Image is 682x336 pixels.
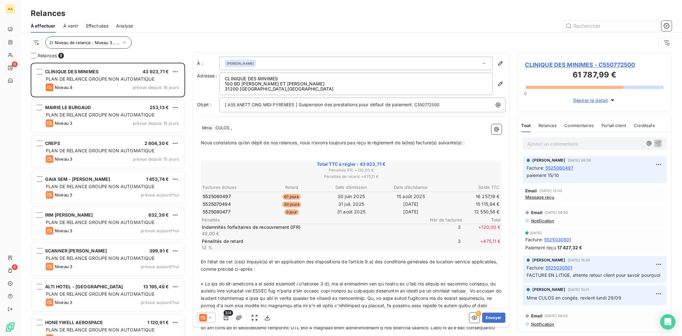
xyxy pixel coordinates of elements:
span: PLAN DE RELANCE GROUPE NON AUTOMATIQUE [46,220,154,225]
span: PLAN DE RELANCE GROUPE NON AUTOMATIQUE [46,76,154,82]
span: 399,91 € [149,248,169,253]
span: À effectuer [31,23,56,29]
span: Pénalités de retard : + 475,11 € [202,174,501,180]
button: Déplier le détail [571,97,618,104]
span: Niveau 3 [55,192,72,197]
span: prévue aujourd’hui [141,192,179,197]
span: IRM [PERSON_NAME] [45,212,93,218]
span: ALTI HOTEL - [GEOGRAPHIC_DATA] [45,284,123,289]
td: 30 juin 2025 [322,193,381,200]
span: , [231,125,232,130]
span: 3 [423,224,461,237]
span: prévue aujourd’hui [141,264,179,269]
span: Nbr de factures [424,217,462,222]
span: 3 [423,238,461,251]
span: 9 [12,61,18,67]
span: 5525030501 [544,236,571,243]
span: Commentaires [565,123,594,128]
div: Open Intercom Messenger [660,314,676,330]
span: paiement 15/10 [527,172,559,178]
span: [PERSON_NAME] [532,287,565,292]
th: Date d’échéance [381,184,441,191]
span: 3/4 [223,310,233,316]
span: [PERSON_NAME] [227,61,254,66]
button: Envoyer [482,313,506,323]
span: 1 120,91 € [147,320,169,325]
span: PLAN DE RELANCE GROUPE NON AUTOMATIQUE [46,184,154,189]
td: [DATE] [381,208,441,215]
span: 5525060497 [545,164,574,171]
span: [DATE] 09:39 [568,158,591,162]
span: CREPS [45,140,60,146]
span: Facture : [527,264,544,271]
span: Creditsafe [634,123,655,128]
span: 43 923,71 € [143,69,169,74]
span: C550772500 [414,101,441,109]
p: 12 % [202,244,421,251]
span: Email [525,188,537,193]
span: HONEYWELL AEROSPACE [45,320,103,325]
span: [DATE] [530,231,542,235]
th: Solde TTC [441,184,500,191]
span: 1 453,74 € [146,176,169,182]
span: À venir [63,23,78,29]
span: prévue depuis 16 jours [133,85,179,90]
span: + 120,00 € [462,224,501,237]
span: Mme CULOS en congés. revient lundi 29/09 [527,295,621,300]
span: 5525070494 [203,201,231,207]
p: CLINIQUE DES MINIMES [225,76,487,81]
span: prévue depuis 15 jours [133,156,179,162]
td: 31 juil. 2025 [322,201,381,208]
span: Relances [38,52,57,59]
th: Retard [262,184,321,191]
span: 13 195,49 € [143,284,169,289]
span: ] Suspension des prestations pour défaut de paiement. [296,102,413,107]
span: prévue depuis 15 jours [133,121,179,126]
span: Relances [538,123,557,128]
span: 2 604,30 € [145,140,169,146]
span: 5525030501 [545,264,573,271]
span: PLAN DE RELANCE GROUPE NON AUTOMATIQUE [46,112,154,117]
th: Date d’émission [322,184,381,191]
span: Email [531,313,543,318]
img: Logo LeanPay [5,322,15,332]
span: [DATE] 10:11 [568,288,589,292]
td: 15 août 2025 [381,193,441,200]
span: Paiement reçu [525,244,556,251]
td: 12 550,58 € [441,208,500,215]
span: [ [225,102,226,107]
p: 31200 [GEOGRAPHIC_DATA] , [GEOGRAPHIC_DATA] [225,86,487,92]
span: Notification [530,218,554,223]
span: 17 427,32 € [557,244,583,251]
label: À : [197,60,219,67]
span: [DATE] 08:50 [545,211,568,214]
span: Pénalités [202,217,424,222]
button: Niveau de relance : Niveau 3 , ... [45,36,132,49]
span: Mme. [201,124,214,132]
span: Total TTC à régler : 43 923,71 € [202,161,501,167]
span: Total [462,217,501,222]
p: Indemnités forfaitaires de recouvrement (IFR) [202,224,421,230]
span: GAIA SEM - [PERSON_NAME] [45,176,110,182]
input: Rechercher [563,21,659,31]
span: Analyse [116,23,133,29]
div: AA [5,4,15,14]
span: MAIRIE LE BURGAUD [45,105,91,110]
span: PLAN DE RELANCE GROUPE NON AUTOMATIQUE [46,148,154,153]
span: 0 [524,91,527,96]
span: PLAN DE RELANCE GROUPE NON AUTOMATIQUE [46,327,154,332]
span: 0 jour [284,209,299,215]
span: + 475,11 € [462,238,501,251]
h3: 61 787,99 € [525,69,664,82]
th: Factures échues [202,184,262,191]
span: prévue aujourd’hui [141,228,179,233]
span: prévue aujourd’hui [141,300,179,305]
span: Niveau 4 [55,85,73,90]
h3: Relances [31,8,65,19]
span: Facture : [525,236,543,243]
span: [DATE] 08:52 [545,314,568,318]
td: 16 257,19 € [441,193,500,200]
span: Effectuées [86,23,109,29]
span: PLAN DE RELANCE GROUPE NON AUTOMATIQUE [46,255,154,261]
span: 5525060497 [203,193,231,200]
